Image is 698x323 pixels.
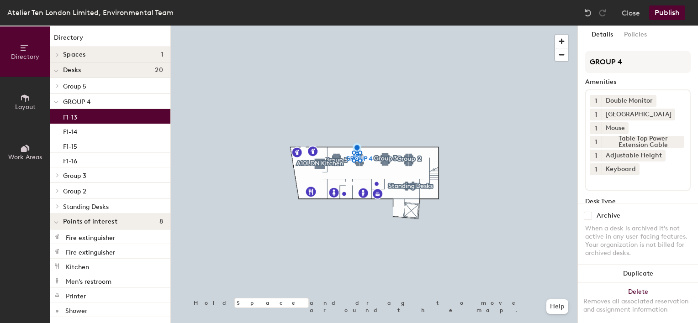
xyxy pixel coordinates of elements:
span: 1 [595,96,597,106]
img: Undo [583,8,592,17]
span: Desks [63,67,81,74]
span: GROUP 4 [63,98,90,106]
p: F1-14 [63,125,77,136]
button: Duplicate [578,265,698,283]
div: Atelier Ten London Limited, Environmental Team [7,7,174,18]
button: Close [622,5,640,20]
span: Work Areas [8,153,42,161]
span: 1 [161,51,163,58]
div: Mouse [602,122,629,134]
div: Double Monitor [602,95,656,107]
button: 1 [590,109,602,120]
span: Group 2 [63,188,86,195]
span: Directory [11,53,39,61]
div: When a desk is archived it's not active in any user-facing features. Your organization is not bil... [585,224,691,257]
span: Points of interest [63,218,117,225]
span: Standing Desks [63,203,109,211]
p: F1-15 [63,140,77,151]
p: Shower [65,304,87,315]
div: Amenities [585,78,691,86]
span: Group 3 [63,172,86,180]
span: 1 [595,151,597,161]
span: 1 [595,110,597,120]
button: Details [586,26,619,44]
button: Help [546,299,568,314]
span: Layout [15,103,36,111]
div: Desk Type [585,198,691,205]
img: Redo [598,8,607,17]
h1: Directory [50,33,170,47]
p: Fire extinguisher [66,246,115,256]
button: 1 [590,150,602,161]
button: Policies [619,26,652,44]
span: 20 [155,67,163,74]
div: Removes all associated reservation and assignment information [583,297,693,314]
button: Publish [649,5,685,20]
button: DeleteRemoves all associated reservation and assignment information [578,283,698,323]
p: Fire extinguisher [66,231,115,242]
span: 1 [595,165,597,174]
span: Spaces [63,51,86,58]
button: 1 [590,136,602,148]
span: Group 5 [63,83,86,90]
p: Men's restroom [66,275,111,286]
p: F1-13 [63,111,77,121]
button: 1 [590,95,602,107]
div: Keyboard [602,163,640,175]
div: [GEOGRAPHIC_DATA] [602,109,675,120]
span: 1 [595,137,597,147]
span: 8 [159,218,163,225]
div: Adjustable Height [602,150,666,161]
div: Archive [597,212,620,219]
p: Printer [66,290,86,300]
button: 1 [590,163,602,175]
span: 1 [595,124,597,133]
button: 1 [590,122,602,134]
p: Kitchen [66,260,89,271]
p: F1-16 [63,155,77,165]
div: Table Top Power Extension Cable [602,136,684,148]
